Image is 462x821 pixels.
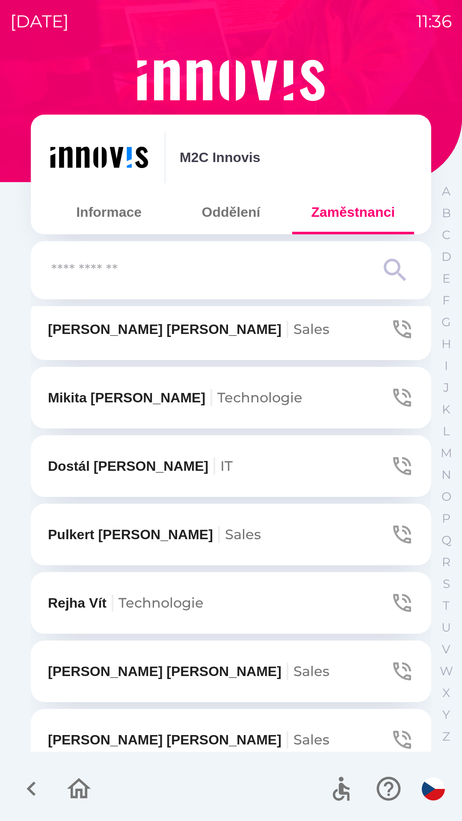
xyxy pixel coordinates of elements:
[31,435,431,497] button: Dostál [PERSON_NAME]IT
[31,641,431,702] button: [PERSON_NAME] [PERSON_NAME]Sales
[48,729,329,750] p: [PERSON_NAME] [PERSON_NAME]
[292,197,414,227] button: Zaměstnanci
[48,524,261,545] p: Pulkert [PERSON_NAME]
[31,367,431,428] button: Mikita [PERSON_NAME]Technologie
[31,572,431,634] button: Rejha VítTechnologie
[31,60,431,101] img: Logo
[48,319,329,340] p: [PERSON_NAME] [PERSON_NAME]
[31,709,431,771] button: [PERSON_NAME] [PERSON_NAME]Sales
[118,594,204,611] span: Technologie
[416,9,452,34] p: 11:36
[293,321,329,337] span: Sales
[31,298,431,360] button: [PERSON_NAME] [PERSON_NAME]Sales
[293,731,329,748] span: Sales
[48,661,329,682] p: [PERSON_NAME] [PERSON_NAME]
[225,526,261,543] span: Sales
[422,777,445,800] img: cs flag
[48,197,170,227] button: Informace
[217,389,302,406] span: Technologie
[48,456,233,476] p: Dostál [PERSON_NAME]
[180,147,260,168] p: M2C Innovis
[10,9,69,34] p: [DATE]
[170,197,292,227] button: Oddělení
[220,458,233,474] span: IT
[48,387,302,408] p: Mikita [PERSON_NAME]
[293,663,329,679] span: Sales
[48,132,151,183] img: ef454dd6-c04b-4b09-86fc-253a1223f7b7.png
[31,504,431,565] button: Pulkert [PERSON_NAME]Sales
[48,593,204,613] p: Rejha Vít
